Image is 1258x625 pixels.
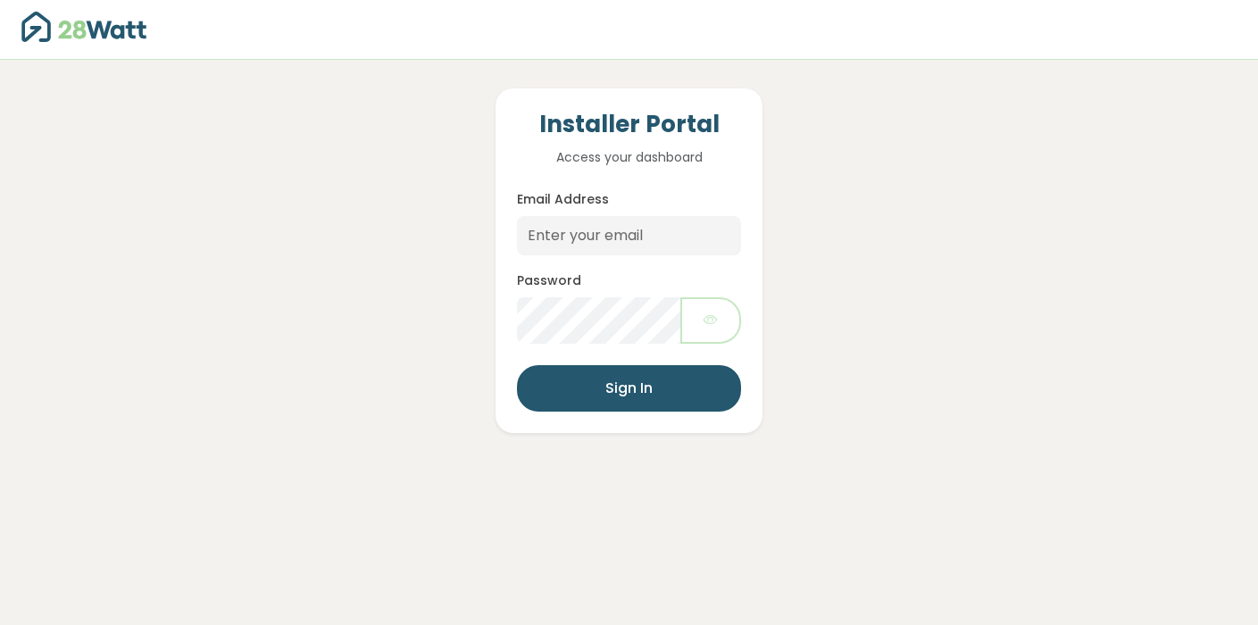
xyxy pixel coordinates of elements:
button: Sign In [517,365,740,412]
p: Access your dashboard [517,147,740,167]
h4: Installer Portal [517,110,740,140]
label: Email Address [517,190,609,209]
img: 28Watt [21,12,146,42]
label: Password [517,271,581,290]
input: Enter your email [517,216,740,255]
